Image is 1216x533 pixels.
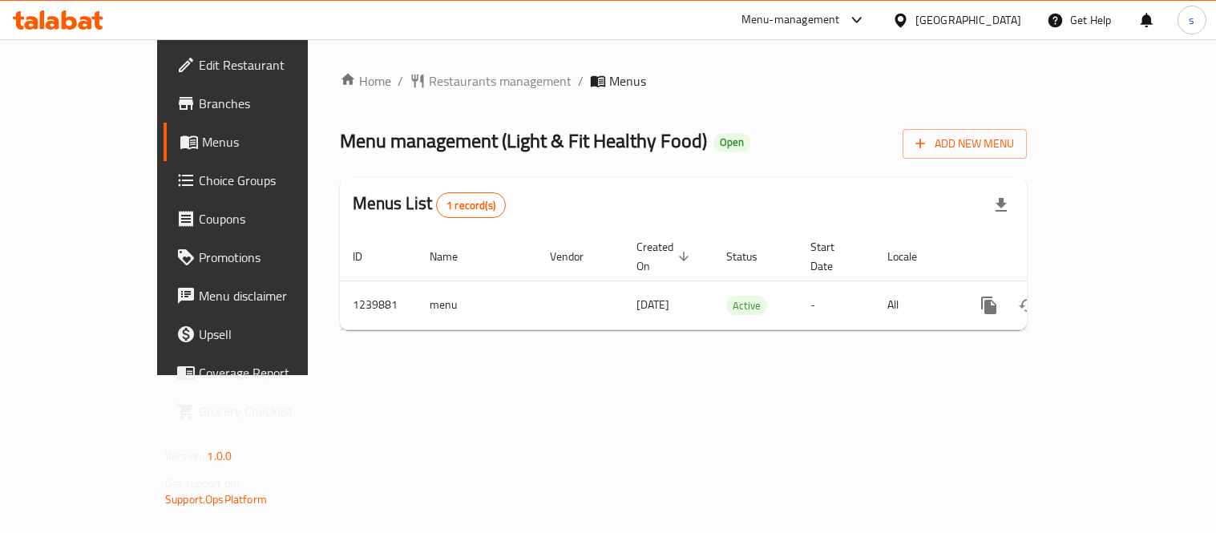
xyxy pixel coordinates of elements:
span: Start Date [810,237,855,276]
td: 1239881 [340,281,417,329]
span: Menu management ( Light & Fit Healthy Food ) [340,123,707,159]
a: Choice Groups [164,161,360,200]
a: Restaurants management [410,71,572,91]
div: Menu-management [741,10,840,30]
a: Promotions [164,238,360,277]
span: Coupons [199,209,347,228]
a: Menu disclaimer [164,277,360,315]
div: Active [726,296,767,315]
div: Open [713,133,750,152]
a: Upsell [164,315,360,353]
a: Coupons [164,200,360,238]
span: Menus [202,132,347,151]
span: Grocery Checklist [199,402,347,421]
span: Upsell [199,325,347,344]
a: Support.OpsPlatform [165,489,267,510]
div: Export file [982,186,1020,224]
div: Total records count [436,192,506,218]
li: / [398,71,403,91]
span: Add New Menu [915,134,1014,154]
span: Status [726,247,778,266]
span: ID [353,247,383,266]
div: [GEOGRAPHIC_DATA] [915,11,1021,29]
td: - [798,281,875,329]
a: Grocery Checklist [164,392,360,430]
span: Get support on: [165,473,239,494]
button: Change Status [1008,286,1047,325]
span: Edit Restaurant [199,55,347,75]
a: Branches [164,84,360,123]
h2: Menus List [353,192,506,218]
span: Restaurants management [429,71,572,91]
span: Menus [609,71,646,91]
a: Edit Restaurant [164,46,360,84]
span: 1 record(s) [437,198,505,213]
span: Menu disclaimer [199,286,347,305]
span: Name [430,247,479,266]
td: All [875,281,957,329]
span: Version: [165,446,204,466]
span: [DATE] [636,294,669,315]
span: 1.0.0 [207,446,232,466]
span: Created On [636,237,694,276]
span: Locale [887,247,938,266]
td: menu [417,281,537,329]
span: Vendor [550,247,604,266]
span: Promotions [199,248,347,267]
a: Coverage Report [164,353,360,392]
span: Active [726,297,767,315]
a: Menus [164,123,360,161]
span: Open [713,135,750,149]
span: Choice Groups [199,171,347,190]
nav: breadcrumb [340,71,1027,91]
th: Actions [957,232,1137,281]
span: Branches [199,94,347,113]
button: Add New Menu [903,129,1027,159]
button: more [970,286,1008,325]
a: Home [340,71,391,91]
span: s [1189,11,1194,29]
li: / [578,71,584,91]
span: Coverage Report [199,363,347,382]
table: enhanced table [340,232,1137,330]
